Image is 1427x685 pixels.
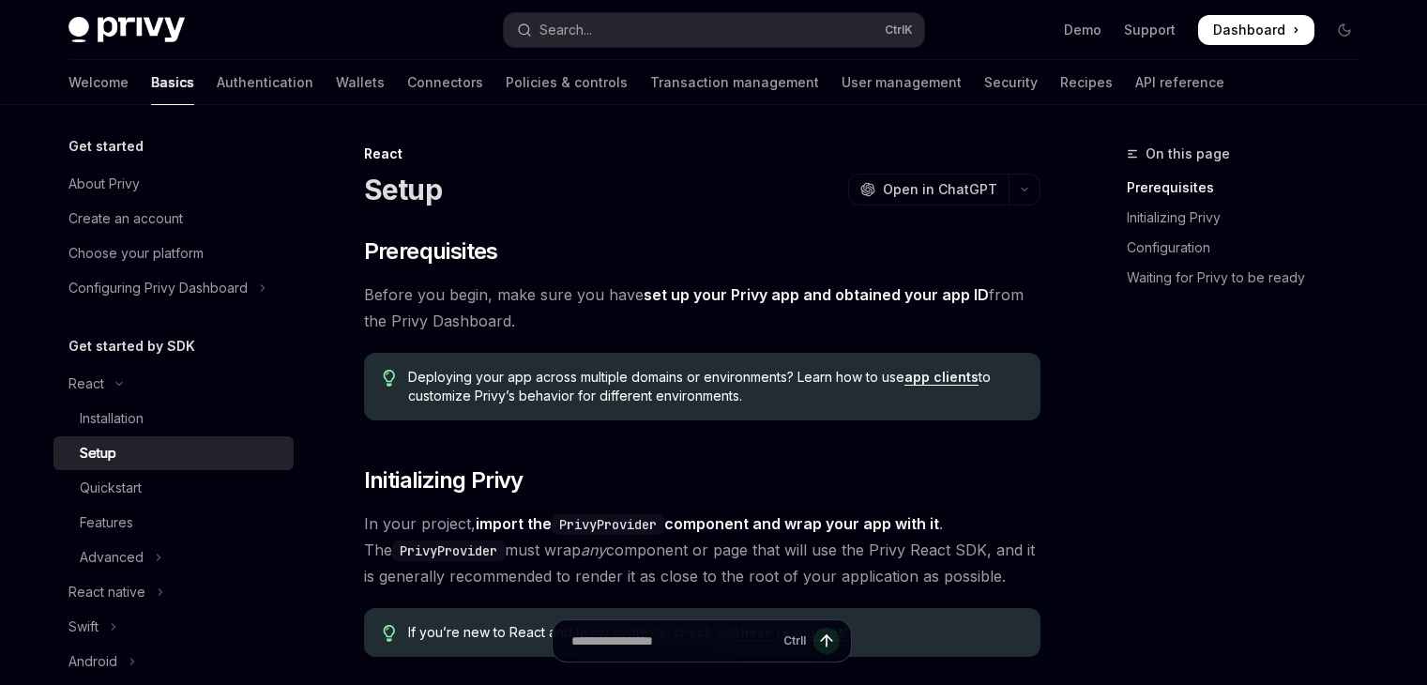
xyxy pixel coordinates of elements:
[53,436,294,470] a: Setup
[53,471,294,505] a: Quickstart
[408,368,1021,405] span: Deploying your app across multiple domains or environments? Learn how to use to customize Privy’s...
[68,173,140,195] div: About Privy
[364,510,1040,589] span: In your project, . The must wrap component or page that will use the Privy React SDK, and it is g...
[571,620,776,662] input: Ask a question...
[1127,263,1374,293] a: Waiting for Privy to be ready
[848,174,1009,205] button: Open in ChatGPT
[68,242,204,265] div: Choose your platform
[1127,233,1374,263] a: Configuration
[80,407,144,430] div: Installation
[539,19,592,41] div: Search...
[552,514,664,535] code: PrivyProvider
[1124,21,1176,39] a: Support
[68,135,144,158] h5: Get started
[53,402,294,435] a: Installation
[53,202,294,236] a: Create an account
[506,60,628,105] a: Policies & controls
[885,23,913,38] span: Ctrl K
[476,514,939,533] strong: import the component and wrap your app with it
[883,180,997,199] span: Open in ChatGPT
[53,645,294,678] button: Toggle Android section
[53,575,294,609] button: Toggle React native section
[53,610,294,644] button: Toggle Swift section
[1135,60,1224,105] a: API reference
[68,616,99,638] div: Swift
[407,60,483,105] a: Connectors
[364,282,1040,334] span: Before you begin, make sure you have from the Privy Dashboard.
[383,370,396,387] svg: Tip
[842,60,962,105] a: User management
[984,60,1038,105] a: Security
[504,13,924,47] button: Open search
[68,581,145,603] div: React native
[68,335,195,358] h5: Get started by SDK
[151,60,194,105] a: Basics
[1213,21,1285,39] span: Dashboard
[364,236,498,266] span: Prerequisites
[80,477,142,499] div: Quickstart
[80,511,133,534] div: Features
[53,167,294,201] a: About Privy
[644,285,989,305] a: set up your Privy app and obtained your app ID
[80,546,144,569] div: Advanced
[53,367,294,401] button: Toggle React section
[364,145,1040,163] div: React
[1146,143,1230,165] span: On this page
[392,540,505,561] code: PrivyProvider
[364,173,442,206] h1: Setup
[813,628,840,654] button: Send message
[53,271,294,305] button: Toggle Configuring Privy Dashboard section
[1127,203,1374,233] a: Initializing Privy
[904,369,979,386] a: app clients
[1064,21,1101,39] a: Demo
[581,540,606,559] em: any
[1060,60,1113,105] a: Recipes
[68,60,129,105] a: Welcome
[364,465,524,495] span: Initializing Privy
[1198,15,1314,45] a: Dashboard
[650,60,819,105] a: Transaction management
[336,60,385,105] a: Wallets
[80,442,116,464] div: Setup
[53,540,294,574] button: Toggle Advanced section
[68,17,185,43] img: dark logo
[68,277,248,299] div: Configuring Privy Dashboard
[53,506,294,540] a: Features
[217,60,313,105] a: Authentication
[1127,173,1374,203] a: Prerequisites
[53,236,294,270] a: Choose your platform
[1329,15,1359,45] button: Toggle dark mode
[68,650,117,673] div: Android
[68,207,183,230] div: Create an account
[68,373,104,395] div: React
